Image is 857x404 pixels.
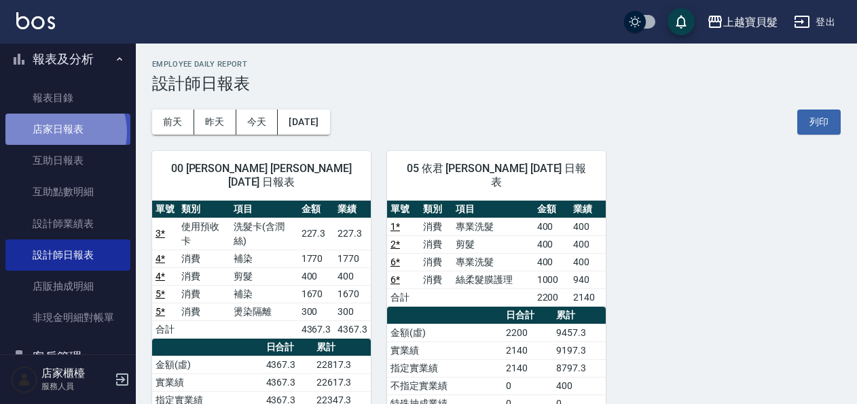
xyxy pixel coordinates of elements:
[387,377,503,394] td: 不指定實業績
[298,201,335,218] th: 金額
[236,110,278,135] button: 今天
[230,250,298,267] td: 補染
[403,162,589,189] span: 05 依君 [PERSON_NAME] [DATE] 日報表
[178,250,230,267] td: 消費
[230,285,298,303] td: 補染
[553,359,606,377] td: 8797.3
[570,253,606,271] td: 400
[334,218,371,250] td: 227.3
[387,288,420,306] td: 合計
[5,176,130,207] a: 互助點數明細
[452,253,533,271] td: 專業洗髮
[298,285,335,303] td: 1670
[178,201,230,218] th: 類別
[278,110,329,135] button: [DATE]
[420,253,452,271] td: 消費
[152,356,263,373] td: 金額(虛)
[420,218,452,235] td: 消費
[570,271,606,288] td: 940
[298,218,335,250] td: 227.3
[797,110,841,135] button: 列印
[230,201,298,218] th: 項目
[553,341,606,359] td: 9197.3
[503,307,553,324] th: 日合計
[5,82,130,114] a: 報表目錄
[534,253,570,271] td: 400
[152,373,263,391] td: 實業績
[334,250,371,267] td: 1770
[11,366,38,393] img: Person
[387,359,503,377] td: 指定實業績
[570,288,606,306] td: 2140
[420,201,452,218] th: 類別
[152,320,178,338] td: 合計
[263,356,313,373] td: 4367.3
[313,356,371,373] td: 22817.3
[570,235,606,253] td: 400
[452,218,533,235] td: 專業洗髮
[5,114,130,145] a: 店家日報表
[503,341,553,359] td: 2140
[298,250,335,267] td: 1770
[16,12,55,29] img: Logo
[230,303,298,320] td: 燙染隔離
[313,339,371,356] th: 累計
[5,302,130,333] a: 非現金明細對帳單
[334,201,371,218] th: 業績
[298,267,335,285] td: 400
[387,201,606,307] table: a dense table
[334,267,371,285] td: 400
[420,235,452,253] td: 消費
[503,324,553,341] td: 2200
[298,320,335,338] td: 4367.3
[553,307,606,324] th: 累計
[178,285,230,303] td: 消費
[534,218,570,235] td: 400
[553,324,606,341] td: 9457.3
[420,271,452,288] td: 消費
[41,380,111,392] p: 服務人員
[230,267,298,285] td: 剪髮
[152,201,371,339] table: a dense table
[152,110,194,135] button: 前天
[5,239,130,271] a: 設計師日報表
[178,218,230,250] td: 使用預收卡
[152,201,178,218] th: 單號
[178,267,230,285] td: 消費
[194,110,236,135] button: 昨天
[452,201,533,218] th: 項目
[5,208,130,239] a: 設計師業績表
[534,288,570,306] td: 2200
[5,41,130,77] button: 報表及分析
[701,8,783,36] button: 上越寶貝髮
[452,235,533,253] td: 剪髮
[503,377,553,394] td: 0
[152,74,841,93] h3: 設計師日報表
[5,339,130,375] button: 客戶管理
[534,201,570,218] th: 金額
[788,10,841,35] button: 登出
[534,271,570,288] td: 1000
[534,235,570,253] td: 400
[387,201,420,218] th: 單號
[570,201,606,218] th: 業績
[178,303,230,320] td: 消費
[723,14,778,31] div: 上越寶貝髮
[5,145,130,176] a: 互助日報表
[668,8,695,35] button: save
[41,367,111,380] h5: 店家櫃檯
[503,359,553,377] td: 2140
[452,271,533,288] td: 絲柔髮膜護理
[152,60,841,69] h2: Employee Daily Report
[5,271,130,302] a: 店販抽成明細
[334,303,371,320] td: 300
[263,373,313,391] td: 4367.3
[553,377,606,394] td: 400
[387,324,503,341] td: 金額(虛)
[334,320,371,338] td: 4367.3
[387,341,503,359] td: 實業績
[263,339,313,356] th: 日合計
[334,285,371,303] td: 1670
[570,218,606,235] td: 400
[168,162,354,189] span: 00 [PERSON_NAME] [PERSON_NAME] [DATE] 日報表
